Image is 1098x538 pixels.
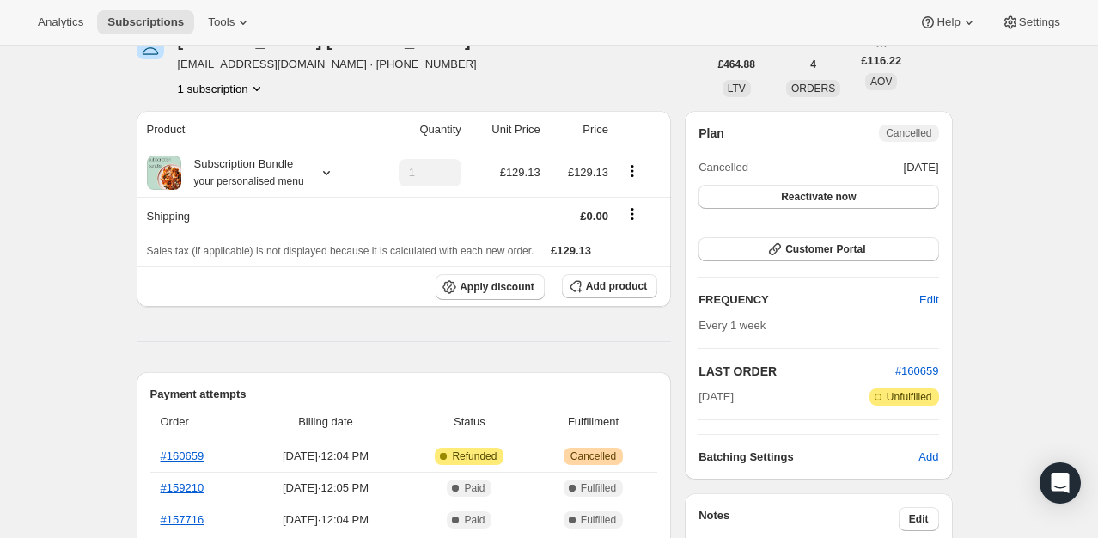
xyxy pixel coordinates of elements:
[895,364,939,377] a: #160659
[178,56,491,73] span: [EMAIL_ADDRESS][DOMAIN_NAME] · [PHONE_NUMBER]
[785,242,865,256] span: Customer Portal
[147,156,181,190] img: product img
[919,291,938,309] span: Edit
[161,449,204,462] a: #160659
[540,413,647,431] span: Fulfillment
[800,52,827,76] button: 4
[698,507,899,531] h3: Notes
[178,32,491,49] div: [PERSON_NAME] [PERSON_NAME]
[698,291,919,309] h2: FREQUENCY
[909,10,987,34] button: Help
[137,32,164,59] span: Shawn Miller
[698,159,748,176] span: Cancelled
[1019,15,1060,29] span: Settings
[580,210,608,223] span: £0.00
[452,449,497,463] span: Refunded
[861,52,901,70] span: £116.22
[698,185,938,209] button: Reactivate now
[908,443,949,471] button: Add
[369,111,467,149] th: Quantity
[436,274,545,300] button: Apply discount
[464,481,485,495] span: Paid
[708,52,766,76] button: £464.88
[698,237,938,261] button: Customer Portal
[161,513,204,526] a: #157716
[781,190,856,204] span: Reactivate now
[887,390,932,404] span: Unfulfilled
[27,10,94,34] button: Analytics
[698,449,918,466] h6: Batching Settings
[150,403,247,441] th: Order
[728,83,746,95] span: LTV
[137,197,369,235] th: Shipping
[178,80,265,97] button: Product actions
[810,58,816,71] span: 4
[991,10,1071,34] button: Settings
[718,58,755,71] span: £464.88
[252,413,400,431] span: Billing date
[698,363,895,380] h2: LAST ORDER
[581,513,616,527] span: Fulfilled
[198,10,262,34] button: Tools
[137,111,369,149] th: Product
[918,449,938,466] span: Add
[147,245,534,257] span: Sales tax (if applicable) is not displayed because it is calculated with each new order.
[150,386,658,403] h2: Payment attempts
[1040,462,1081,504] div: Open Intercom Messenger
[551,244,591,257] span: £129.13
[936,15,960,29] span: Help
[252,511,400,529] span: [DATE] · 12:04 PM
[460,280,534,294] span: Apply discount
[581,481,616,495] span: Fulfilled
[909,286,949,314] button: Edit
[698,319,766,332] span: Every 1 week
[500,166,540,179] span: £129.13
[194,175,304,187] small: your personalised menu
[909,512,929,526] span: Edit
[586,279,647,293] span: Add product
[619,162,646,180] button: Product actions
[698,388,734,406] span: [DATE]
[895,363,939,380] button: #160659
[870,76,892,88] span: AOV
[899,507,939,531] button: Edit
[562,274,657,298] button: Add product
[181,156,304,190] div: Subscription Bundle
[97,10,194,34] button: Subscriptions
[38,15,83,29] span: Analytics
[619,205,646,223] button: Shipping actions
[252,480,400,497] span: [DATE] · 12:05 PM
[546,111,613,149] th: Price
[464,513,485,527] span: Paid
[904,159,939,176] span: [DATE]
[467,111,546,149] th: Unit Price
[791,83,835,95] span: ORDERS
[886,126,931,140] span: Cancelled
[252,448,400,465] span: [DATE] · 12:04 PM
[568,166,608,179] span: £129.13
[208,15,235,29] span: Tools
[410,413,529,431] span: Status
[698,125,724,142] h2: Plan
[107,15,184,29] span: Subscriptions
[570,449,616,463] span: Cancelled
[161,481,204,494] a: #159210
